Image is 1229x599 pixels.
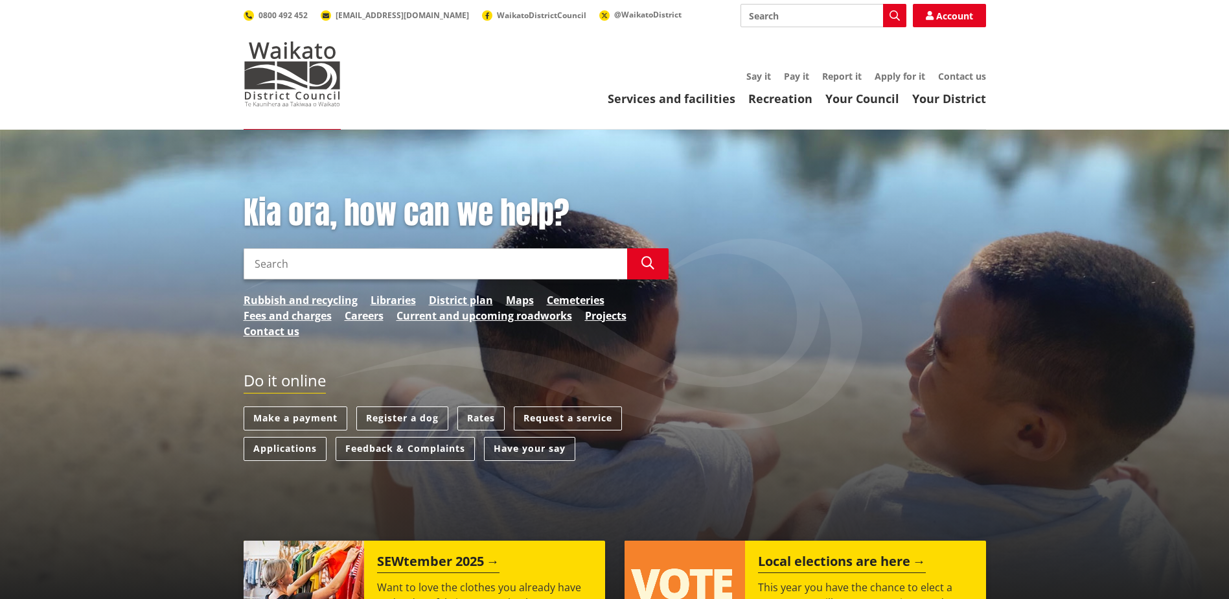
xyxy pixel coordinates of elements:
[599,9,682,20] a: @WaikatoDistrict
[484,437,575,461] a: Have your say
[746,70,771,82] a: Say it
[875,70,925,82] a: Apply for it
[356,406,448,430] a: Register a dog
[457,406,505,430] a: Rates
[244,323,299,339] a: Contact us
[758,554,926,573] h2: Local elections are here
[741,4,906,27] input: Search input
[913,4,986,27] a: Account
[377,554,500,573] h2: SEWtember 2025
[244,437,327,461] a: Applications
[938,70,986,82] a: Contact us
[482,10,586,21] a: WaikatoDistrictCouncil
[244,292,358,308] a: Rubbish and recycling
[371,292,416,308] a: Libraries
[825,91,899,106] a: Your Council
[396,308,572,323] a: Current and upcoming roadworks
[321,10,469,21] a: [EMAIL_ADDRESS][DOMAIN_NAME]
[748,91,812,106] a: Recreation
[784,70,809,82] a: Pay it
[497,10,586,21] span: WaikatoDistrictCouncil
[345,308,384,323] a: Careers
[585,308,626,323] a: Projects
[547,292,604,308] a: Cemeteries
[244,248,627,279] input: Search input
[429,292,493,308] a: District plan
[244,308,332,323] a: Fees and charges
[608,91,735,106] a: Services and facilities
[244,41,341,106] img: Waikato District Council - Te Kaunihera aa Takiwaa o Waikato
[244,10,308,21] a: 0800 492 452
[614,9,682,20] span: @WaikatoDistrict
[506,292,534,308] a: Maps
[822,70,862,82] a: Report it
[244,406,347,430] a: Make a payment
[258,10,308,21] span: 0800 492 452
[912,91,986,106] a: Your District
[336,10,469,21] span: [EMAIL_ADDRESS][DOMAIN_NAME]
[244,371,326,394] h2: Do it online
[336,437,475,461] a: Feedback & Complaints
[514,406,622,430] a: Request a service
[244,194,669,232] h1: Kia ora, how can we help?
